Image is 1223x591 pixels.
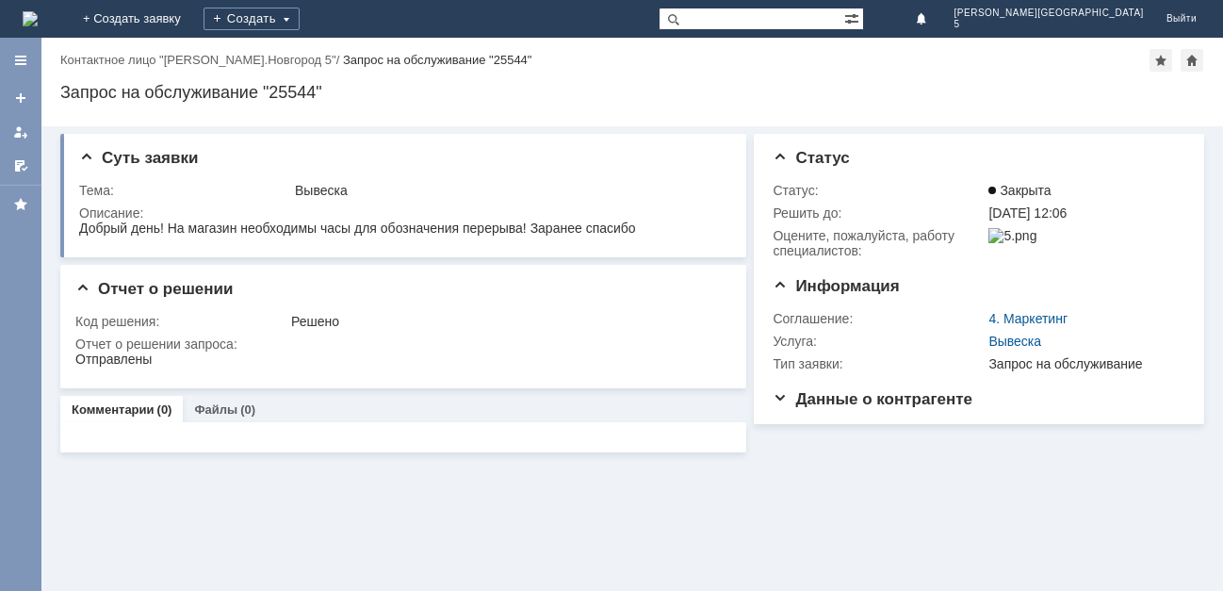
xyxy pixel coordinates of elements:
a: Комментарии [72,402,155,417]
div: Описание: [79,205,725,221]
img: logo [23,11,38,26]
div: Добавить в избранное [1150,49,1172,72]
a: Мои заявки [6,117,36,147]
div: Соглашение: [773,311,985,326]
div: Сделать домашней страницей [1181,49,1203,72]
div: Услуга: [773,334,985,349]
div: (0) [157,402,172,417]
span: Статус [773,149,849,167]
div: Отчет о решении запроса: [75,337,725,352]
a: 4. Маркетинг [988,311,1068,326]
div: Тип заявки: [773,356,985,371]
div: Oцените, пожалуйста, работу специалистов: [773,228,985,258]
a: Перейти на домашнюю страницу [23,11,38,26]
div: Запрос на обслуживание [988,356,1177,371]
span: Закрыта [988,183,1051,198]
a: Контактное лицо "[PERSON_NAME].Новгород 5" [60,53,336,67]
a: Мои согласования [6,151,36,181]
span: [PERSON_NAME][GEOGRAPHIC_DATA] [954,8,1144,19]
div: (0) [240,402,255,417]
span: 5 [954,19,1144,30]
div: / [60,53,343,67]
span: Расширенный поиск [844,8,863,26]
div: Запрос на обслуживание "25544" [60,83,1204,102]
img: 5.png [988,228,1036,243]
span: Суть заявки [79,149,198,167]
span: Отчет о решении [75,280,233,298]
div: Запрос на обслуживание "25544" [343,53,532,67]
span: Информация [773,277,899,295]
div: Создать [204,8,300,30]
div: Решить до: [773,205,985,221]
span: [DATE] 12:06 [988,205,1067,221]
a: Вывеска [988,334,1041,349]
div: Решено [291,314,721,329]
a: Создать заявку [6,83,36,113]
div: Код решения: [75,314,287,329]
div: Вывеска [295,183,721,198]
div: Тема: [79,183,291,198]
div: Статус: [773,183,985,198]
a: Файлы [194,402,237,417]
span: Данные о контрагенте [773,390,972,408]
